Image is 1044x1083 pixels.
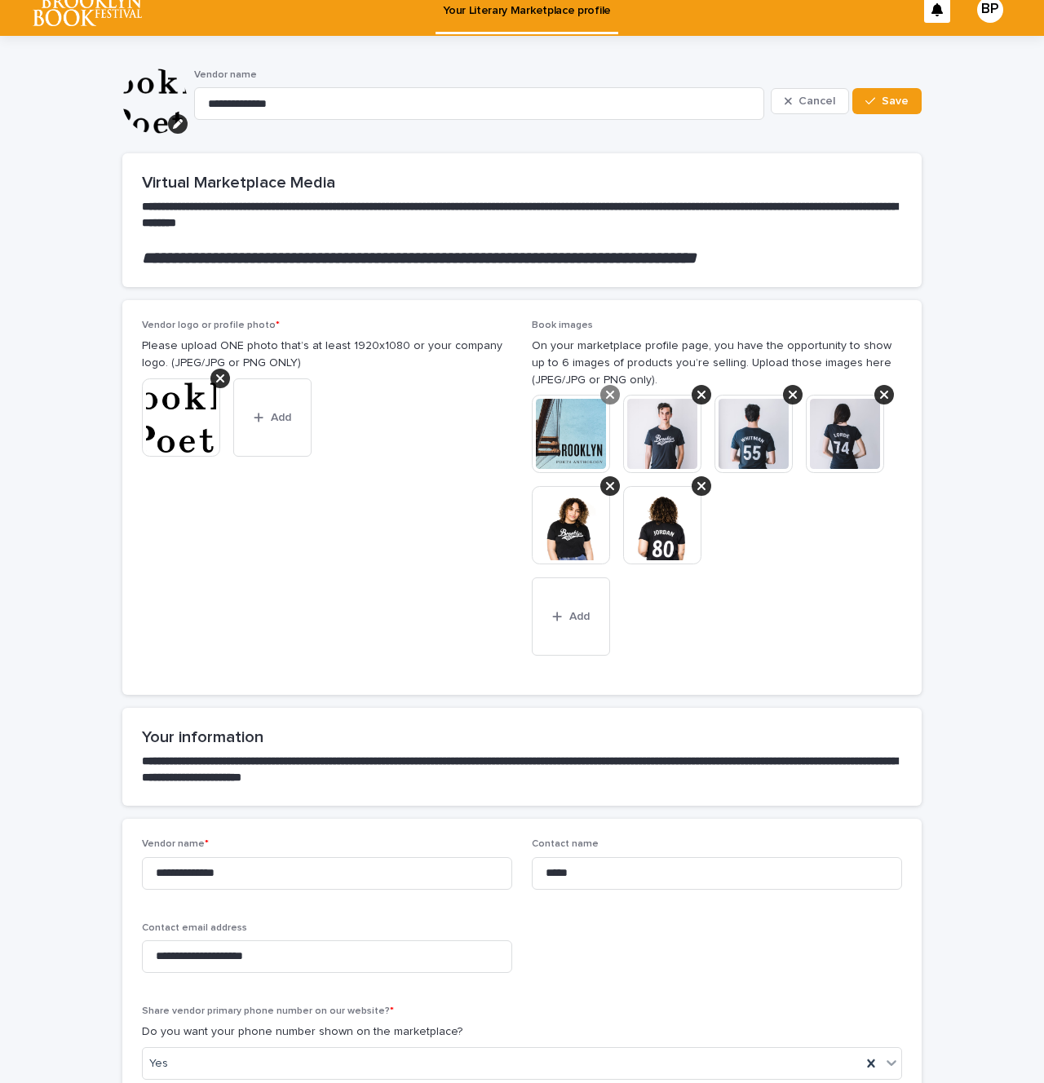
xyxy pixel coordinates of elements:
[142,839,209,849] span: Vendor name
[142,1006,394,1016] span: Share vendor primary phone number on our website?
[532,338,902,388] p: On your marketplace profile page, you have the opportunity to show up to 6 images of products you...
[852,88,922,114] button: Save
[532,577,610,656] button: Add
[798,95,835,107] span: Cancel
[233,378,312,457] button: Add
[142,727,902,747] h2: Your information
[882,95,909,107] span: Save
[142,923,247,933] span: Contact email address
[532,320,593,330] span: Book images
[142,338,512,372] p: Please upload ONE photo that’s at least 1920x1080 or your company logo. (JPEG/JPG or PNG ONLY)
[771,88,849,114] button: Cancel
[569,611,590,622] span: Add
[532,839,599,849] span: Contact name
[142,173,902,192] h2: Virtual Marketplace Media
[142,1023,902,1041] p: Do you want your phone number shown on the marketplace?
[194,70,257,80] span: Vendor name
[142,320,280,330] span: Vendor logo or profile photo
[149,1055,168,1072] span: Yes
[271,412,291,423] span: Add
